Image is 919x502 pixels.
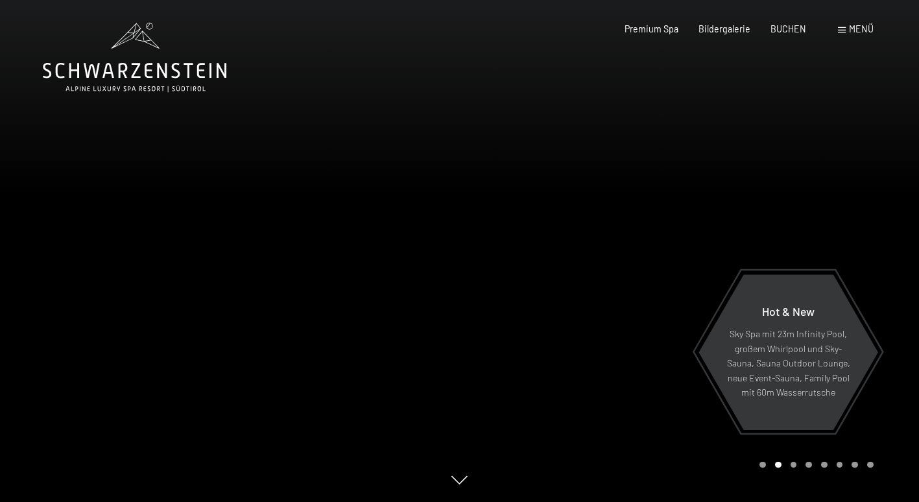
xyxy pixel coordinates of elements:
span: Menü [849,23,874,34]
a: Hot & New Sky Spa mit 23m Infinity Pool, großem Whirlpool und Sky-Sauna, Sauna Outdoor Lounge, ne... [698,274,879,431]
p: Sky Spa mit 23m Infinity Pool, großem Whirlpool und Sky-Sauna, Sauna Outdoor Lounge, neue Event-S... [726,327,850,400]
div: Carousel Page 8 [867,462,874,468]
div: Carousel Page 6 [837,462,843,468]
a: BUCHEN [770,23,806,34]
span: Hot & New [762,304,815,318]
div: Carousel Page 4 [806,462,812,468]
div: Carousel Page 3 [791,462,797,468]
a: Bildergalerie [698,23,750,34]
div: Carousel Page 7 [852,462,858,468]
div: Carousel Page 5 [821,462,828,468]
div: Carousel Page 1 [759,462,766,468]
div: Carousel Page 2 (Current Slide) [775,462,782,468]
a: Premium Spa [625,23,678,34]
div: Carousel Pagination [755,462,873,468]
